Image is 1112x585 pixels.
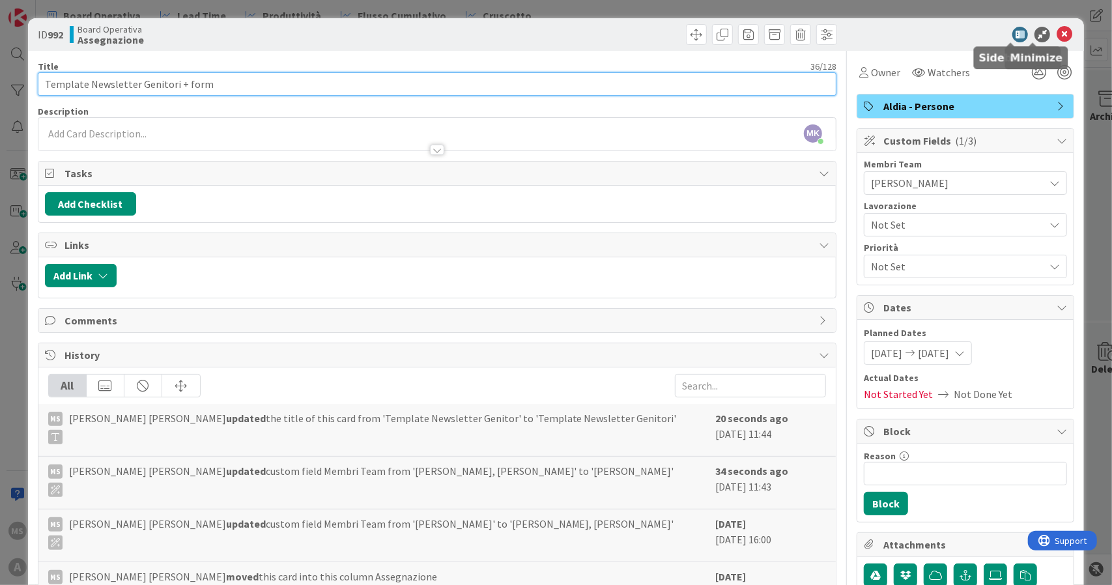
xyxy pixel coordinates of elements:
h5: Sidebar View [979,51,1056,64]
div: MS [48,570,63,584]
div: [DATE] 11:44 [715,410,826,449]
span: Not Started Yet [864,386,933,402]
span: Tasks [64,165,813,181]
span: Watchers [928,64,970,80]
span: Planned Dates [864,326,1067,340]
label: Reason [864,450,896,462]
span: Board Operativa [78,24,144,35]
span: Attachments [883,537,1050,552]
div: Lavorazione [864,201,1067,210]
span: Aldia - Persone [883,98,1050,114]
div: 36 / 128 [63,61,837,72]
b: updated [226,517,266,530]
div: All [49,375,87,397]
b: [DATE] [715,570,746,583]
span: ( 1/3 ) [955,134,977,147]
div: [DATE] 16:00 [715,516,826,555]
span: Actual Dates [864,371,1067,385]
b: updated [226,464,266,478]
span: Custom Fields [883,133,1050,149]
div: Priorità [864,243,1067,252]
span: [PERSON_NAME] [PERSON_NAME] custom field Membri Team from '[PERSON_NAME], [PERSON_NAME]' to '[PER... [69,463,674,497]
b: 34 seconds ago [715,464,788,478]
b: moved [226,570,259,583]
b: [DATE] [715,517,746,530]
input: type card name here... [38,72,837,96]
b: 992 [48,28,63,41]
span: Block [883,423,1050,439]
div: [DATE] 11:43 [715,463,826,502]
div: MS [48,517,63,532]
div: MS [48,464,63,479]
span: Not Done Yet [954,386,1012,402]
span: Description [38,106,89,117]
span: Not Set [871,259,1044,274]
span: [DATE] [871,345,902,361]
button: Block [864,492,908,515]
div: Membri Team [864,160,1067,169]
span: Owner [871,64,900,80]
span: Comments [64,313,813,328]
button: Add Checklist [45,192,136,216]
span: [PERSON_NAME] [PERSON_NAME] custom field Membri Team from '[PERSON_NAME]' to '[PERSON_NAME], [PER... [69,516,674,550]
span: [DATE] [918,345,949,361]
span: Not Set [871,216,1038,234]
span: [PERSON_NAME] [PERSON_NAME] the title of this card from 'Template Newsletter Genitor' to 'Templat... [69,410,677,444]
span: Support [27,2,59,18]
b: 20 seconds ago [715,412,788,425]
button: Add Link [45,264,117,287]
span: ID [38,27,63,42]
span: Links [64,237,813,253]
h5: Minimize [1010,51,1063,64]
b: updated [226,412,266,425]
span: MK [804,124,822,143]
span: History [64,347,813,363]
b: Assegnazione [78,35,144,45]
span: Dates [883,300,1050,315]
input: Search... [675,374,826,397]
span: [PERSON_NAME] [871,175,1044,191]
div: MS [48,412,63,426]
label: Title [38,61,59,72]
